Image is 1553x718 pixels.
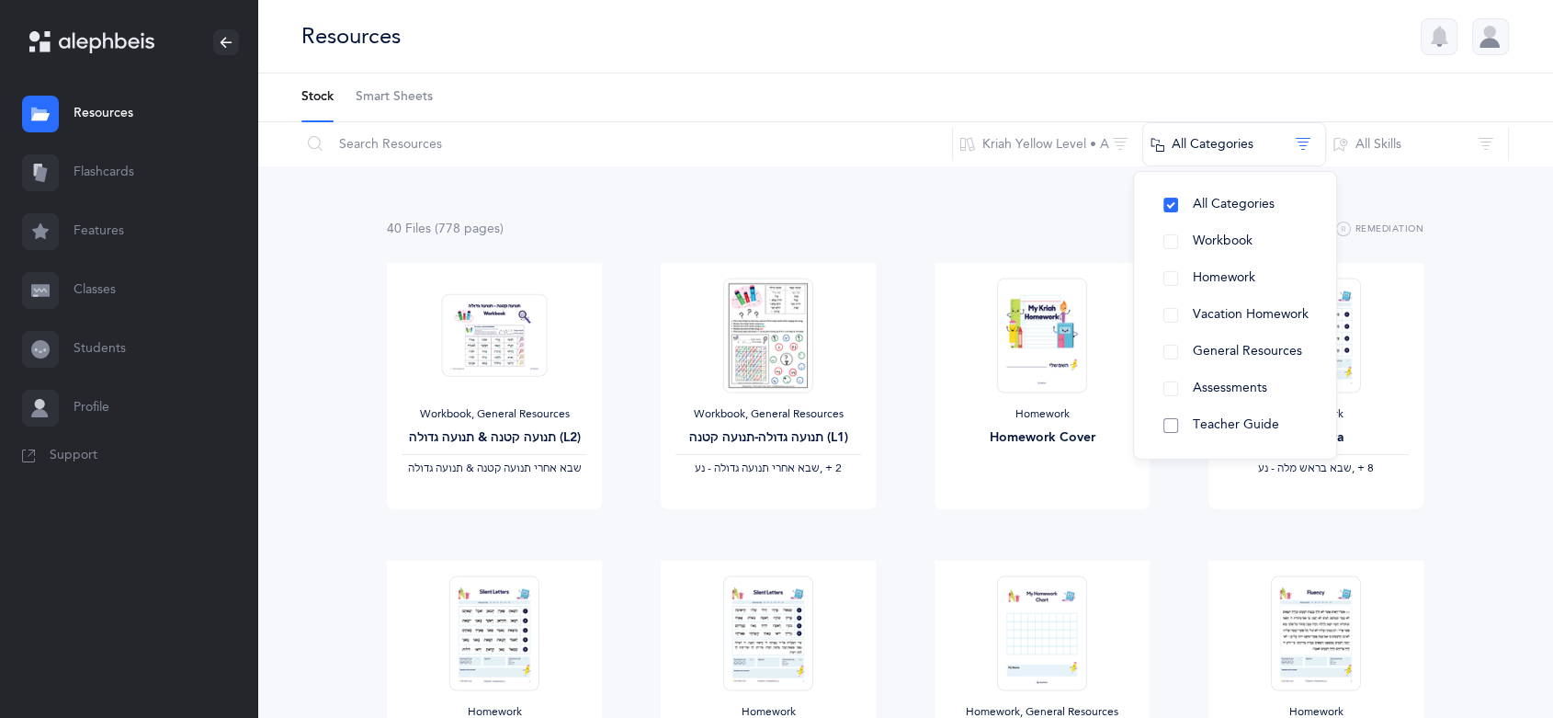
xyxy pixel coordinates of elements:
[675,428,861,448] div: תנועה גדולה-תנועה קטנה (L1)
[1193,197,1275,211] span: All Categories
[723,576,813,690] img: Homework_L11_Skills%2BFlunecy-O-A-EN_Yellow_EN_thumbnail_1741229997.png
[1336,219,1423,241] button: Remediation
[402,428,587,448] div: תנועה קטנה & תנועה גדולה (L2)
[425,222,431,236] span: s
[997,576,1087,690] img: My_Homework_Chart_1_thumbnail_1716209946.png
[1193,307,1309,322] span: Vacation Homework
[1193,381,1267,395] span: Assessments
[1149,297,1321,334] button: Vacation Homework
[387,222,431,236] span: 40 File
[356,88,433,107] span: Smart Sheets
[695,462,820,474] span: ‫שבא אחרי תנועה גדולה - נע‬
[408,462,582,474] span: ‫שבא אחרי תנועה קטנה & תנועה גדולה‬
[1142,122,1326,166] button: All Categories
[449,576,539,690] img: Homework_L3_Skills_Y_EN_thumbnail_1741229587.png
[997,278,1087,393] img: Homework-Cover-EN_thumbnail_1597602968.png
[1149,187,1321,223] button: All Categories
[1149,334,1321,370] button: General Resources
[494,222,500,236] span: s
[1149,223,1321,260] button: Workbook
[675,407,861,422] div: Workbook, General Resources
[949,407,1135,422] div: Homework
[1193,234,1253,248] span: Workbook
[1149,260,1321,297] button: Homework
[402,407,587,422] div: Workbook, General Resources
[675,462,861,476] div: ‪, + 2‬
[1193,270,1255,285] span: Homework
[1258,462,1352,474] span: ‫שבא בראש מלה - נע‬
[1193,417,1279,432] span: Teacher Guide
[952,122,1143,166] button: Kriah Yellow Level • A
[1149,407,1321,444] button: Teacher Guide
[50,447,97,465] span: Support
[442,293,548,377] img: Tenuah_Gedolah.Ketana-Workbook-SB_thumbnail_1685245466.png
[949,428,1135,448] div: Homework Cover
[723,278,813,393] img: Alephbeis__%D7%AA%D7%A0%D7%95%D7%A2%D7%94_%D7%92%D7%93%D7%95%D7%9C%D7%94-%D7%A7%D7%98%D7%A0%D7%94...
[1149,370,1321,407] button: Assessments
[1193,344,1302,359] span: General Resources
[300,122,953,166] input: Search Resources
[1325,122,1509,166] button: All Skills
[301,21,401,51] div: Resources
[1223,462,1409,476] div: ‪, + 8‬
[1271,576,1361,690] img: Homework_L6_Fluency_Y_EN_thumbnail_1731220590.png
[435,222,504,236] span: (778 page )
